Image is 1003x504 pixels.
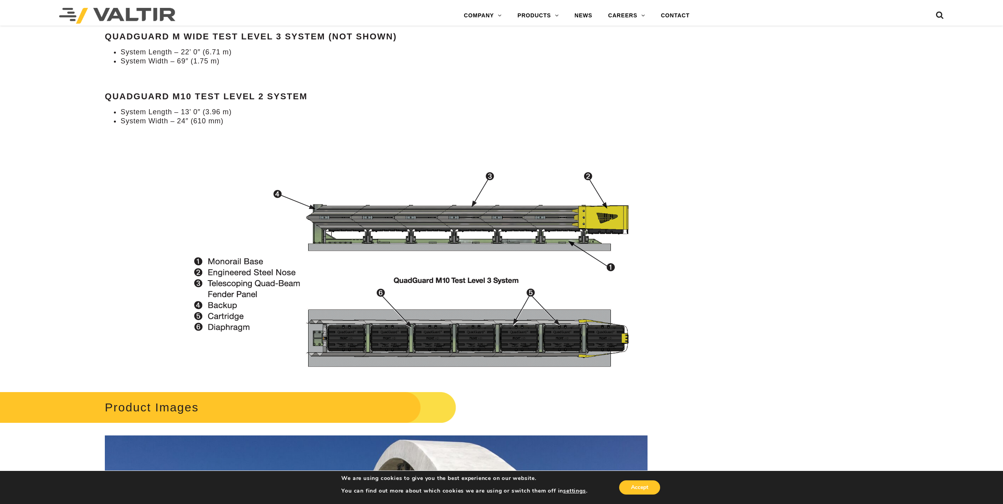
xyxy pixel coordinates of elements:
a: NEWS [567,8,600,24]
li: System Width – 24″ (610 mm) [121,117,648,126]
p: You can find out more about which cookies we are using or switch them off in . [341,487,587,495]
p: We are using cookies to give you the best experience on our website. [341,475,587,482]
li: System Length – 13’ 0″ (3.96 m) [121,108,648,117]
button: Accept [619,480,660,495]
strong: QuadGuard M Wide Test Level 3 System (not shown) [105,32,397,41]
a: COMPANY [456,8,510,24]
strong: QuadGuard M10 Test Level 2 System [105,91,307,101]
li: System Length – 22’ 0″ (6.71 m) [121,48,648,57]
button: settings [563,487,586,495]
li: System Width – 69″ (1.75 m) [121,57,648,66]
a: CONTACT [653,8,698,24]
a: CAREERS [600,8,653,24]
a: PRODUCTS [510,8,567,24]
img: Valtir [59,8,175,24]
